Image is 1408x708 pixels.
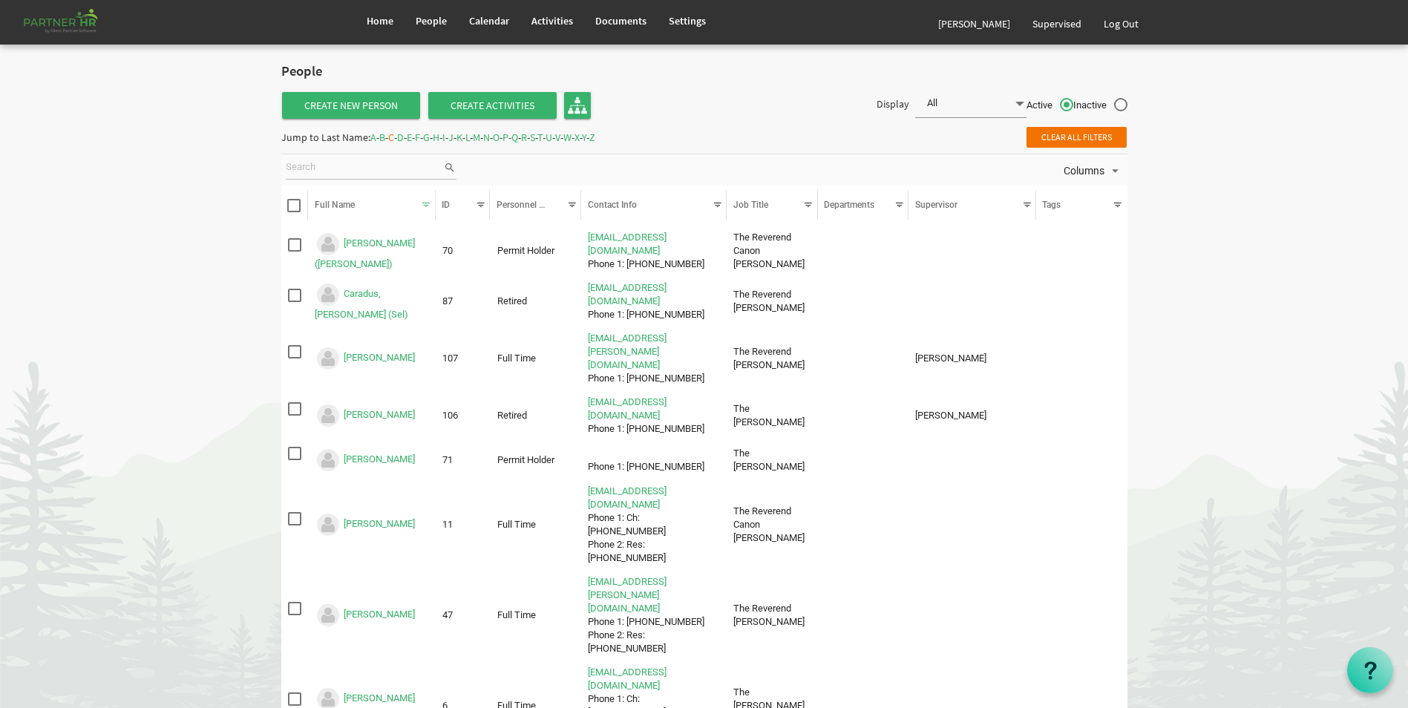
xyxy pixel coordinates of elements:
span: Active [1026,99,1073,112]
span: P [502,131,508,144]
td: checkbox [281,229,309,275]
td: Michael, Douglas column header Supervisor [908,329,1036,388]
td: Caradus, Selwyn (Sel) is template cell column header Full Name [308,278,436,324]
td: column header Supervisor [908,482,1036,568]
span: Create Activities [428,92,557,119]
td: checkbox [281,443,309,478]
a: [PERSON_NAME] [344,453,415,465]
td: Permit Holder column header Personnel Type [490,443,581,478]
span: K [456,131,462,144]
td: Caswell, Michael is template cell column header Full Name [308,393,436,439]
span: C [388,131,394,144]
span: Supervised [1032,17,1081,30]
td: column header Departments [818,329,909,388]
td: achisholm@ontario.anglican.caPhone 1: Ch: 613-548-7254Phone 2: Res: 613-507-7989 is template cell... [581,482,727,568]
a: [PERSON_NAME] [344,519,415,530]
td: Caulkins, Rodney is template cell column header Full Name [308,443,436,478]
td: Chisholm-Smith, Lisa is template cell column header Full Name [308,572,436,658]
a: [EMAIL_ADDRESS][DOMAIN_NAME] [588,485,667,510]
td: checkbox [281,329,309,388]
td: column header Tags [1036,278,1127,324]
td: caradi@islandnet.comPhone 1: 250-384-0133 is template cell column header Contact Info [581,278,727,324]
td: Full Time column header Personnel Type [490,572,581,658]
span: Full Name [315,200,355,210]
span: M [473,131,480,144]
span: Q [511,131,518,144]
div: Jump to Last Name: - - - - - - - - - - - - - - - - - - - - - - - - - [281,125,595,149]
img: Could not locate image [315,281,341,308]
span: Clear all filters [1026,127,1127,148]
img: Could not locate image [315,511,341,538]
td: column header Tags [1036,393,1127,439]
td: Case, Peter is template cell column header Full Name [308,329,436,388]
span: Personnel Type [497,200,558,210]
td: Michael, Douglas column header Supervisor [908,393,1036,439]
span: Display [877,97,909,111]
span: Contact Info [588,200,637,210]
span: Calendar [469,14,509,27]
span: Inactive [1073,99,1127,112]
td: Retired column header Personnel Type [490,278,581,324]
a: [PERSON_NAME] [927,3,1021,45]
td: 107 column header ID [436,329,491,388]
a: Create New Person [282,92,420,119]
h2: People [281,64,404,79]
td: column header Tags [1036,443,1127,478]
td: column header Departments [818,443,909,478]
span: search [443,160,456,176]
span: L [465,131,470,144]
span: Tags [1042,200,1061,210]
td: Chisholm, Andrew is template cell column header Full Name [308,482,436,568]
td: checkbox [281,393,309,439]
td: checkbox [281,482,309,568]
span: S [530,131,535,144]
a: [EMAIL_ADDRESS][PERSON_NAME][DOMAIN_NAME] [588,576,667,614]
div: Search [284,154,459,186]
span: O [493,131,500,144]
td: The Reverend Canon Anthony C. column header Job Title [727,229,818,275]
span: N [483,131,490,144]
td: column header Supervisor [908,572,1036,658]
a: [PERSON_NAME] [344,352,415,363]
a: Organisation Chart [564,92,591,119]
td: column header Departments [818,572,909,658]
td: tcapon@ontario.anglican.caPhone 1: 613-545-9781 is template cell column header Contact Info [581,229,727,275]
td: The Reverend Rod L. column header Job Title [727,443,818,478]
span: U [546,131,552,144]
input: Search [286,157,443,179]
td: column header Tags [1036,229,1127,275]
img: org-chart.svg [568,96,587,115]
img: Could not locate image [315,602,341,629]
span: Job Title [733,200,768,210]
a: Log Out [1093,3,1150,45]
button: Columns [1061,161,1125,180]
td: 70 column header ID [436,229,491,275]
td: column header Tags [1036,482,1127,568]
td: The Reverend Lisa column header Job Title [727,572,818,658]
span: H [433,131,439,144]
td: case.peter@gmail.comPhone 1: 613-766-1683 is template cell column header Contact Info [581,329,727,388]
td: Full Time column header Personnel Type [490,482,581,568]
td: column header Departments [818,393,909,439]
span: Z [589,131,595,144]
a: [PERSON_NAME] [344,609,415,620]
img: Could not locate image [315,345,341,372]
span: W [563,131,572,144]
td: column header Departments [818,482,909,568]
span: B [379,131,385,144]
td: Full Time column header Personnel Type [490,329,581,388]
div: Columns [1061,154,1125,186]
td: 87 column header ID [436,278,491,324]
td: Retired column header Personnel Type [490,393,581,439]
span: F [415,131,420,144]
img: Could not locate image [315,402,341,429]
a: [PERSON_NAME] ([PERSON_NAME]) [315,238,415,270]
span: X [574,131,580,144]
td: column header Tags [1036,329,1127,388]
td: Capon, Anthony (Tony) is template cell column header Full Name [308,229,436,275]
a: [EMAIL_ADDRESS][DOMAIN_NAME] [588,666,667,691]
span: R [521,131,527,144]
span: Supervisor [915,200,957,210]
img: Could not locate image [315,447,341,473]
a: [EMAIL_ADDRESS][DOMAIN_NAME] [588,232,667,256]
